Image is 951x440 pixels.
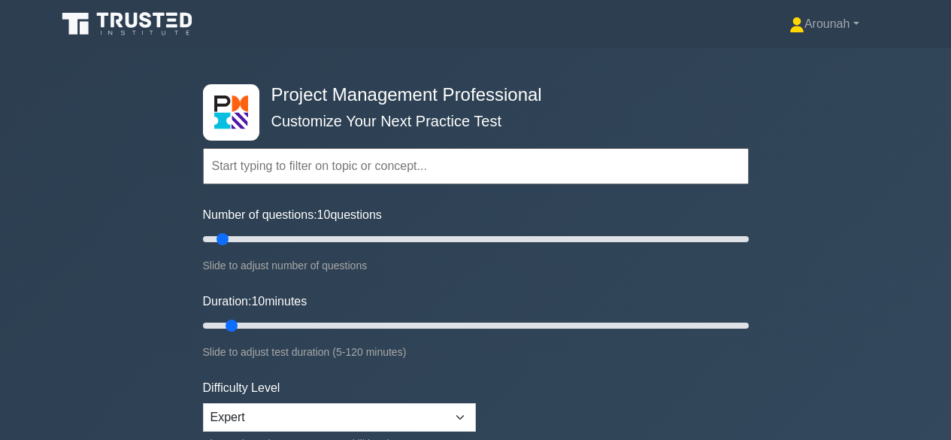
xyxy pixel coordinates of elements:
span: 10 [251,295,265,308]
label: Duration: minutes [203,293,307,311]
input: Start typing to filter on topic or concept... [203,148,749,184]
label: Difficulty Level [203,379,280,397]
h4: Project Management Professional [265,84,675,106]
a: Arounah [753,9,895,39]
div: Slide to adjust number of questions [203,256,749,275]
div: Slide to adjust test duration (5-120 minutes) [203,343,749,361]
span: 10 [317,208,331,221]
label: Number of questions: questions [203,206,382,224]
